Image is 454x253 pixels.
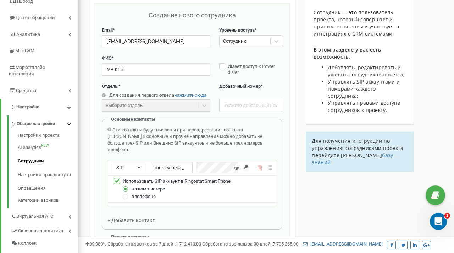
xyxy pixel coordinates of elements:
[18,168,78,182] a: Настройки прав доступа
[109,92,174,98] span: Для создания первого отдела
[18,154,78,168] a: Сотрудники
[111,234,149,239] span: Прочие контакты
[233,165,240,172] button: Показать/Скрыть пароль
[15,48,34,53] span: Mini CRM
[11,223,78,237] a: Сквозная аналитика
[107,127,243,139] span: Эти контакты будут вызваны при переадресации звонка на [PERSON_NAME].
[11,208,78,223] a: Виртуальная АТС
[11,115,78,130] a: Общие настройки
[243,164,249,171] input: Сгенерируйте надежный пароль. Ringostat создаст пароль, соответствующий всем требованиям безопасн...
[202,241,298,247] span: Обработано звонков за 30 дней :
[16,32,40,37] span: Аналитика
[328,64,405,78] span: Добавлять, редактировать и удалять сотрудников проекта;
[18,228,63,235] span: Сквозная аналитика
[132,186,165,192] span: на компьютере
[219,27,255,33] span: Уровень доступа
[18,141,78,155] a: AI analyticsNEW
[314,46,381,60] span: В этом разделе у вас есть возможность:
[102,27,113,33] span: Email
[314,9,399,37] span: Сотрудник — это пользователь проекта, который совершает и принимает вызовы и участвует в интеграц...
[18,132,78,141] a: Настройки проекта
[102,35,210,48] input: Введите Email
[18,195,78,204] a: Категории звонков
[116,165,124,171] span: SIP
[85,241,106,247] span: 99,989%
[111,117,155,122] span: Основные контакты
[11,237,78,250] a: Коллбек
[1,99,78,115] a: Настройки
[16,104,39,109] span: Настройки
[18,182,78,195] a: Оповещения
[132,194,156,199] span: в телефоне
[123,178,231,184] span: Использовать SIP аккаунт в Ringostat Smart Phone
[228,64,275,75] span: Имеет доступ к Power dialer
[273,241,298,247] u: 7 705 265,00
[153,162,193,173] input: Введите имя SIP аккаунта
[174,92,206,98] a: нажмите сюда
[107,241,201,247] span: Обработано звонков за 7 дней :
[107,134,262,152] span: В основные и прочие направления можно добавить не больше трех SIP или Внешних SIP аккаунтов и не ...
[219,84,261,89] span: Добавочный номер
[176,241,201,247] u: 1 712 410,00
[102,84,118,89] span: Отделы
[312,138,403,158] span: Для получения инструкции по управлению сотрудниками проекта перейдите [PERSON_NAME]
[234,166,239,171] i: Показать/Скрыть пароль
[303,241,382,247] a: [EMAIL_ADDRESS][DOMAIN_NAME]
[430,213,447,230] iframe: Intercom live chat
[328,99,400,113] span: Управлять правами доступа сотрудников к проекту.
[149,11,236,19] span: Создание нового сотрудника
[102,63,210,76] input: Введите ФИО
[16,15,55,20] span: Центр обращений
[219,99,282,112] input: Укажите добавочный номер
[444,213,450,219] span: 1
[102,55,112,61] span: ФИО
[9,65,45,77] span: Маркетплейс интеграций
[328,78,400,99] span: Управлять SIP аккаунтами и номерами каждого сотрудника;
[312,152,393,166] a: базу знаний
[223,38,246,45] div: Сотрудник
[17,120,55,127] span: Общие настройки
[18,240,37,247] span: Коллбек
[16,213,53,220] span: Виртуальная АТС
[16,88,36,93] span: Средства
[107,217,155,223] span: + Добавить контакт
